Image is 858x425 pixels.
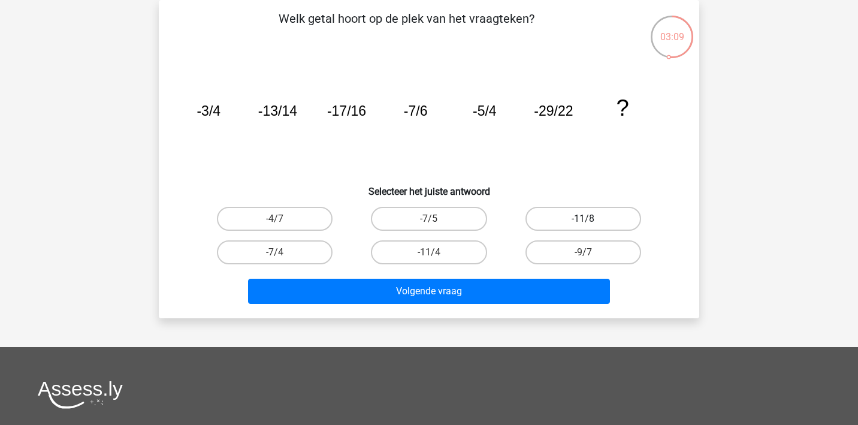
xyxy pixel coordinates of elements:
button: Volgende vraag [248,279,611,304]
tspan: -7/6 [404,103,428,119]
tspan: -29/22 [534,103,573,119]
img: Assessly logo [38,381,123,409]
label: -4/7 [217,207,333,231]
label: -11/8 [525,207,641,231]
tspan: ? [616,95,629,120]
label: -7/5 [371,207,487,231]
h6: Selecteer het juiste antwoord [178,176,680,197]
tspan: -13/14 [258,103,297,119]
label: -9/7 [525,240,641,264]
tspan: -3/4 [197,103,220,119]
div: 03:09 [649,14,694,44]
label: -11/4 [371,240,487,264]
p: Welk getal hoort op de plek van het vraagteken? [178,10,635,46]
label: -7/4 [217,240,333,264]
tspan: -17/16 [327,103,366,119]
tspan: -5/4 [473,103,497,119]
